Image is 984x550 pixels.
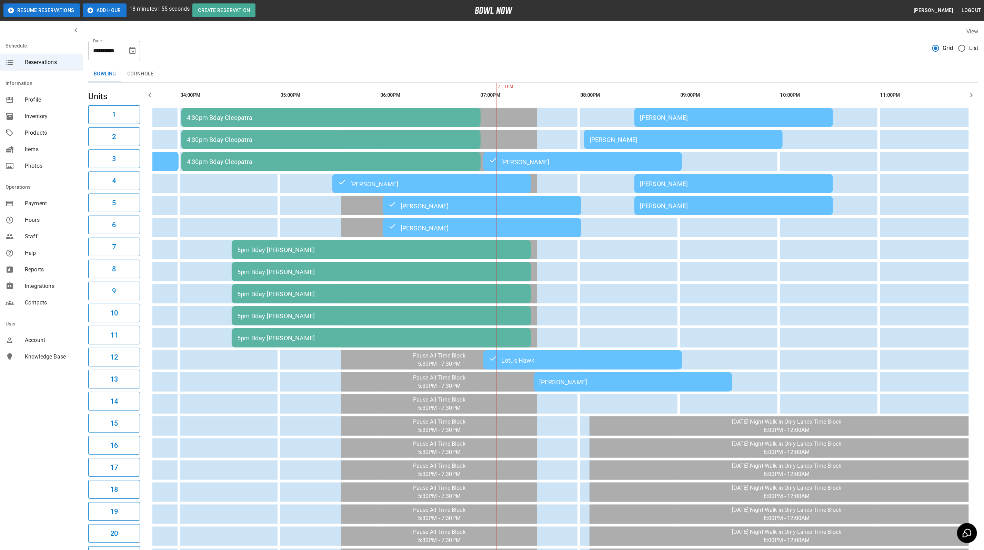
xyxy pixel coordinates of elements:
[112,153,116,164] h6: 3
[88,127,140,146] button: 2
[88,458,140,477] button: 17
[25,232,77,241] span: Staff
[110,506,118,517] h6: 19
[110,418,118,429] h6: 15
[88,216,140,234] button: 6
[25,266,77,274] span: Reports
[88,194,140,212] button: 5
[943,44,953,52] span: Grid
[88,326,140,344] button: 11
[112,219,116,230] h6: 6
[110,440,118,451] h6: 16
[125,44,139,58] button: Choose date, selected date is Oct 4, 2025
[110,462,118,473] h6: 17
[112,175,116,186] h6: 4
[83,3,127,17] button: Add Hour
[187,114,475,121] div: 4:30pm Bday Cleopatra
[88,370,140,388] button: 13
[489,157,676,166] div: [PERSON_NAME]
[88,172,140,190] button: 4
[110,528,118,539] h6: 20
[388,224,576,232] div: [PERSON_NAME]
[640,180,827,187] div: [PERSON_NAME]
[110,352,118,363] h6: 12
[110,374,118,385] h6: 13
[590,136,777,143] div: [PERSON_NAME]
[112,197,116,208] h6: 5
[237,290,525,298] div: 5pm Bday [PERSON_NAME]
[88,149,140,168] button: 3
[25,282,77,290] span: Integrations
[539,378,727,386] div: [PERSON_NAME]
[129,5,190,17] p: 18 minutes | 55 seconds
[88,282,140,300] button: 9
[25,216,77,224] span: Hours
[969,44,978,52] span: List
[88,91,140,102] h5: Units
[122,66,159,82] button: Cornhole
[88,414,140,433] button: 15
[25,336,77,344] span: Account
[640,114,827,121] div: [PERSON_NAME]
[237,312,525,320] div: 5pm Bday [PERSON_NAME]
[338,179,525,188] div: [PERSON_NAME]
[25,162,77,170] span: Photos
[25,145,77,154] span: Items
[88,502,140,521] button: 19
[489,356,676,364] div: Lotus Hawk
[966,28,978,35] label: View
[88,392,140,411] button: 14
[88,480,140,499] button: 18
[112,241,116,252] h6: 7
[237,268,525,276] div: 5pm Bday [PERSON_NAME]
[88,105,140,124] button: 1
[25,353,77,361] span: Knowledge Base
[187,158,475,165] div: 4:30pm Bday Cleopatra
[237,246,525,253] div: 5pm Bday [PERSON_NAME]
[25,96,77,104] span: Profile
[112,263,116,274] h6: 8
[88,304,140,322] button: 10
[88,260,140,278] button: 8
[959,4,984,17] button: Logout
[112,286,116,297] h6: 9
[110,484,118,495] h6: 18
[88,348,140,366] button: 12
[110,396,118,407] h6: 14
[496,83,498,90] span: 7:11PM
[88,436,140,455] button: 16
[25,299,77,307] span: Contacts
[187,136,475,143] div: 4:30pm Bday Cleopatra
[88,238,140,256] button: 7
[110,330,118,341] h6: 11
[911,4,956,17] button: [PERSON_NAME]
[25,199,77,208] span: Payment
[25,249,77,257] span: Help
[88,524,140,543] button: 20
[25,129,77,137] span: Products
[88,66,122,82] button: Bowling
[112,109,116,120] h6: 1
[3,3,80,17] button: Resume Reservations
[112,131,116,142] h6: 2
[25,58,77,66] span: Reservations
[640,202,827,209] div: [PERSON_NAME]
[88,66,978,82] div: inventory tabs
[110,308,118,319] h6: 10
[237,334,525,342] div: 5pm Bday [PERSON_NAME]
[192,3,255,17] button: Create Reservation
[475,7,513,14] img: logo
[388,201,576,210] div: [PERSON_NAME]
[25,112,77,121] span: Inventory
